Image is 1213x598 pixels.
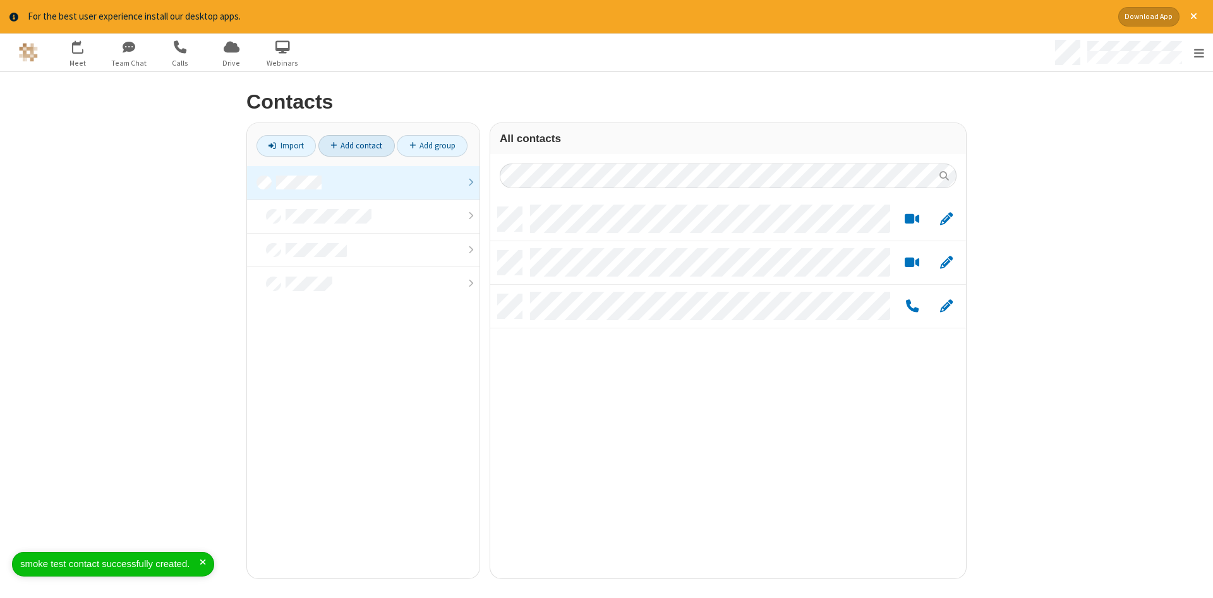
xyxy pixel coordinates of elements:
img: QA Selenium DO NOT DELETE OR CHANGE [19,43,38,62]
a: Add group [397,135,468,157]
button: Start a video meeting [900,254,924,270]
div: smoke test contact successfully created. [20,557,200,571]
a: Add contact [318,135,395,157]
h2: Contacts [246,91,967,113]
button: Download App [1118,7,1180,27]
span: Team Chat [106,57,153,69]
div: For the best user experience install our desktop apps. [28,9,1109,24]
div: grid [490,198,966,578]
button: Edit [934,298,958,314]
h3: All contacts [500,133,957,145]
button: Close alert [1184,7,1204,27]
a: Import [256,135,316,157]
button: Start a video meeting [900,211,924,227]
button: Edit [934,211,958,227]
button: Edit [934,254,958,270]
div: 1 [81,40,89,50]
span: Webinars [259,57,306,69]
span: Drive [208,57,255,69]
span: Meet [54,57,102,69]
span: Calls [157,57,204,69]
button: Call by phone [900,298,924,314]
